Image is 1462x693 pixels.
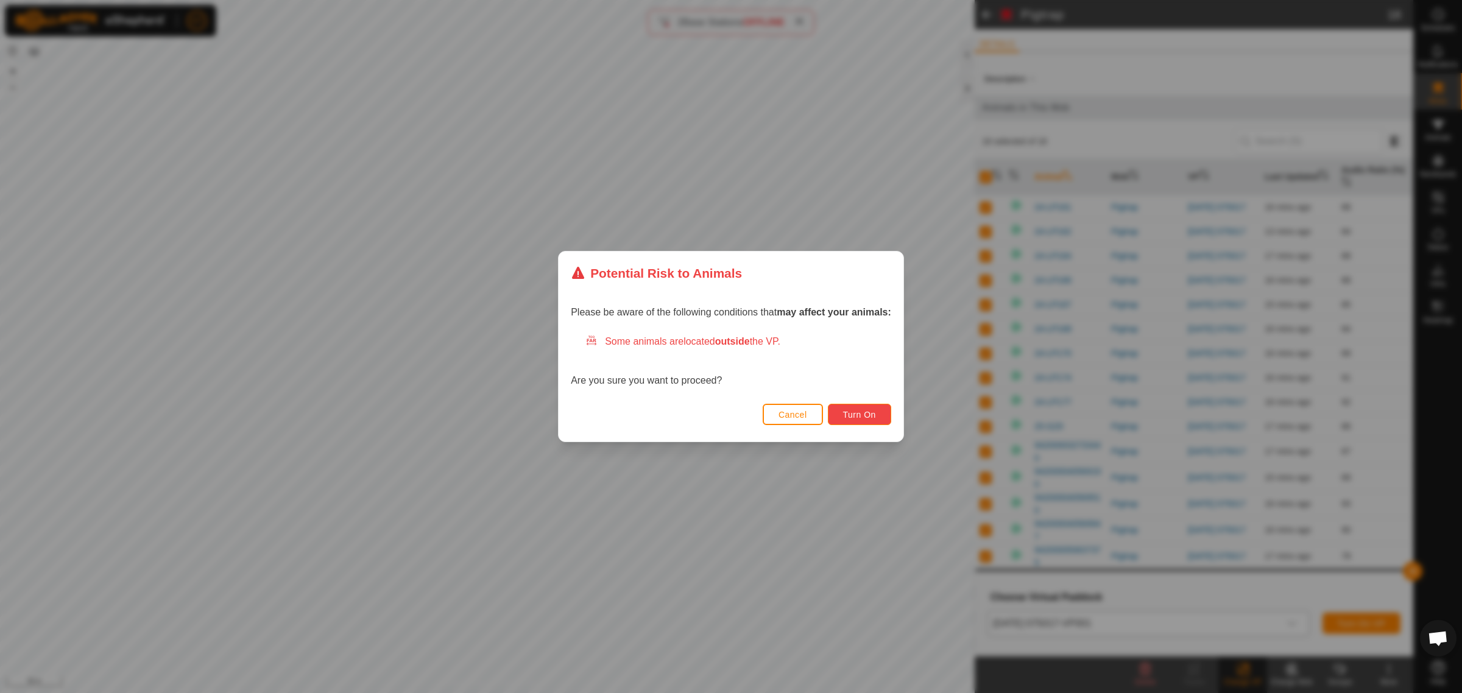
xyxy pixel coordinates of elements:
[585,334,891,349] div: Some animals are
[779,410,807,420] span: Cancel
[571,334,891,388] div: Are you sure you want to proceed?
[683,336,780,346] span: located the VP.
[843,410,876,420] span: Turn On
[571,264,742,283] div: Potential Risk to Animals
[777,307,891,317] strong: may affect your animals:
[715,336,750,346] strong: outside
[1420,620,1457,656] div: Open chat
[828,404,891,425] button: Turn On
[571,307,891,317] span: Please be aware of the following conditions that
[763,404,823,425] button: Cancel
